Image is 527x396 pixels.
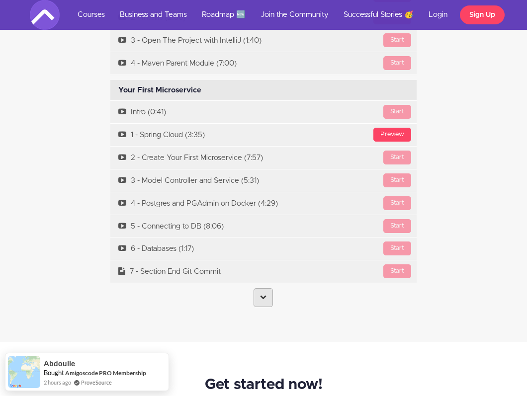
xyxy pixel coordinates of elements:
[383,219,411,233] div: Start
[44,369,64,377] span: Bought
[110,169,417,192] a: Start3 - Model Controller and Service (5:31)
[110,238,417,260] a: Start6 - Databases (1:17)
[383,241,411,255] div: Start
[110,215,417,238] a: Start5 - Connecting to DB (8:06)
[373,128,411,142] div: Preview
[383,105,411,119] div: Start
[383,173,411,187] div: Start
[65,369,146,377] a: Amigoscode PRO Membership
[383,56,411,70] div: Start
[110,260,417,283] a: Start7 - Section End Git Commit
[81,378,112,387] a: ProveSource
[383,151,411,164] div: Start
[110,147,417,169] a: Start2 - Create Your First Microservice (7:57)
[110,192,417,215] a: Start4 - Postgres and PGAdmin on Docker (4:29)
[383,33,411,47] div: Start
[110,29,417,52] a: Start3 - Open The Project with IntelliJ (1:40)
[8,356,40,388] img: provesource social proof notification image
[110,124,417,146] a: Preview1 - Spring Cloud (3:35)
[44,378,71,387] span: 2 hours ago
[460,5,505,24] a: Sign Up
[383,196,411,210] div: Start
[110,52,417,75] a: Start4 - Maven Parent Module (7:00)
[383,264,411,278] div: Start
[44,359,75,368] span: Abdoulie
[110,80,417,101] div: Your First Microservice
[110,101,417,123] a: StartIntro (0:41)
